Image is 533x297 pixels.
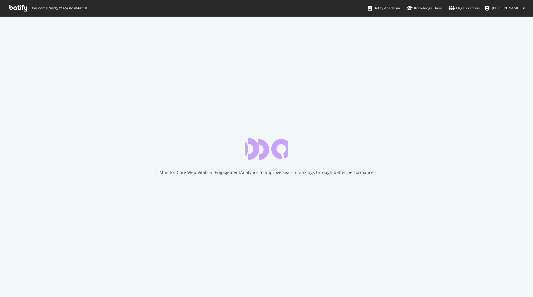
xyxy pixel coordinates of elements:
[449,5,480,11] div: Organizations
[407,5,442,11] div: Knowledge Base
[32,6,87,11] span: Welcome back, [PERSON_NAME] !
[368,5,400,11] div: Botify Academy
[492,5,520,11] span: Craig Harkins
[159,169,374,176] div: Monitor Core Web Vitals in EngagementAnalytics to improve search rankings through better performance
[245,138,288,160] div: animation
[480,3,530,13] button: [PERSON_NAME]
